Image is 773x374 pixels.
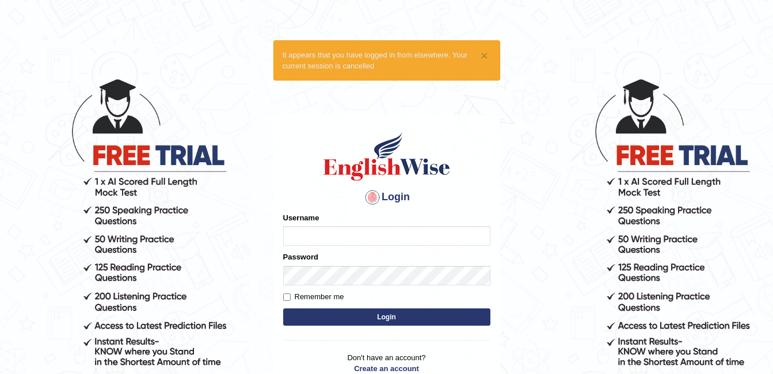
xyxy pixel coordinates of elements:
[283,363,490,374] a: Create an account
[321,131,452,182] img: Logo of English Wise sign in for intelligent practice with AI
[273,40,500,81] div: It appears that you have logged in from elsewhere. Your current session is cancelled
[283,212,319,223] label: Username
[481,49,488,62] button: ×
[283,293,291,301] input: Remember me
[283,188,490,207] h4: Login
[283,251,318,262] label: Password
[283,308,490,326] button: Login
[283,291,344,303] label: Remember me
